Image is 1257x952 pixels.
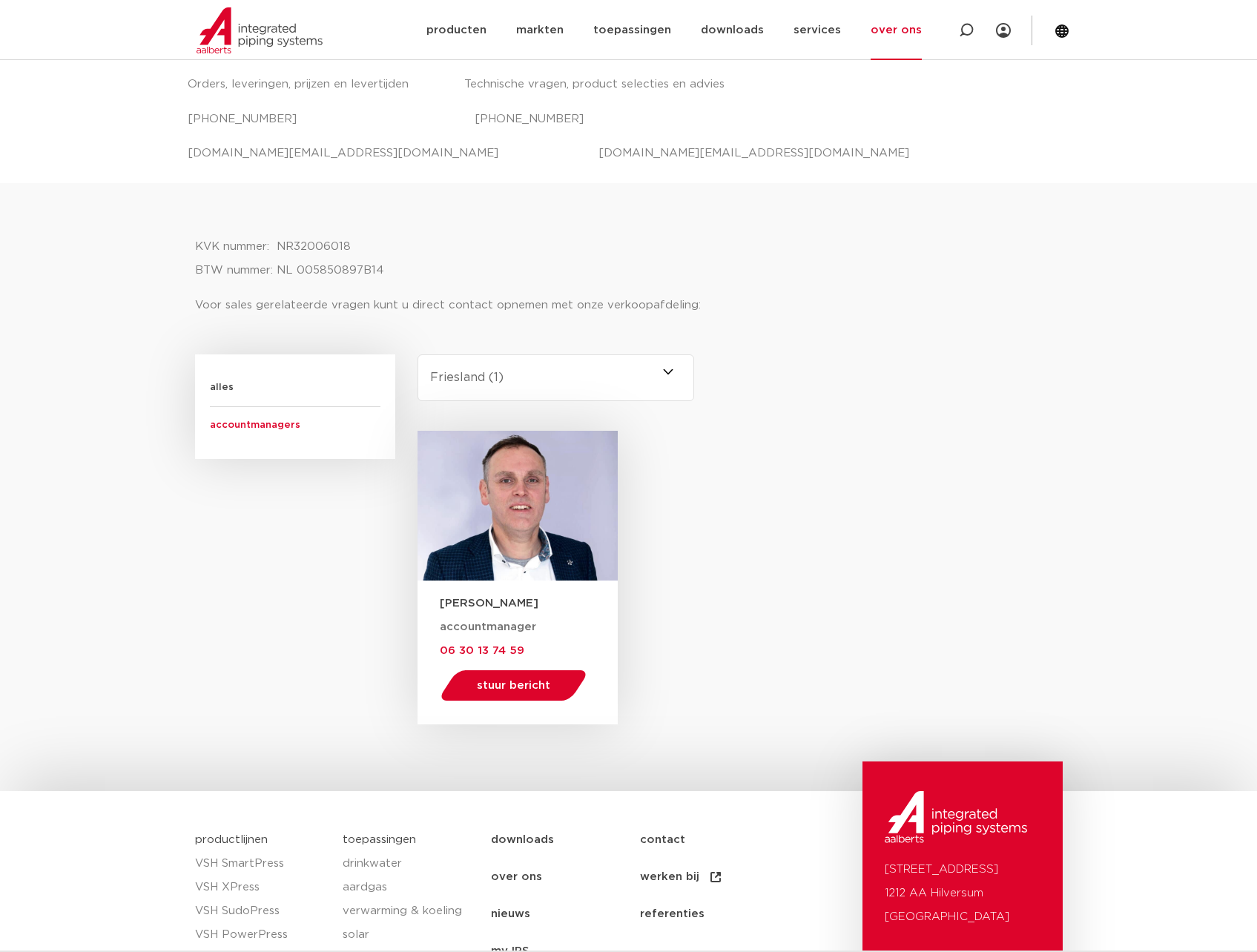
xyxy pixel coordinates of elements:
a: toepassingen [343,834,416,845]
a: productlijnen [195,834,268,845]
p: [PHONE_NUMBER] [PHONE_NUMBER] [188,108,1070,131]
span: 06 30 13 74 59 [440,645,524,656]
a: over ons [491,859,640,896]
a: solar [343,923,476,947]
a: werken bij [640,859,789,896]
span: stuur bericht [477,680,550,691]
a: contact [640,822,789,859]
a: VSH SudoPress [195,899,329,923]
a: VSH XPress [195,876,329,899]
p: Voor sales gerelateerde vragen kunt u direct contact opnemen met onze verkoopafdeling: [195,294,1063,317]
span: accountmanager [440,621,536,632]
a: VSH SmartPress [195,852,329,876]
a: referenties [640,896,789,933]
a: downloads [491,822,640,859]
span: accountmanagers [210,407,380,444]
span: alles [210,369,380,407]
p: KVK nummer: NR32006018 BTW nummer: NL 005850897B14 [195,235,1063,282]
p: Orders, leveringen, prijzen en levertijden Technische vragen, product selecties en advies [188,73,1070,96]
p: [STREET_ADDRESS] 1212 AA Hilversum [GEOGRAPHIC_DATA] [885,858,1040,929]
p: [DOMAIN_NAME][EMAIL_ADDRESS][DOMAIN_NAME] [DOMAIN_NAME][EMAIL_ADDRESS][DOMAIN_NAME] [188,142,1070,165]
h3: [PERSON_NAME] [440,595,618,611]
a: 06 30 13 74 59 [440,644,524,656]
a: drinkwater [343,852,476,876]
a: verwarming & koeling [343,899,476,923]
a: VSH PowerPress [195,923,329,947]
a: aardgas [343,876,476,899]
a: nieuws [491,896,640,933]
